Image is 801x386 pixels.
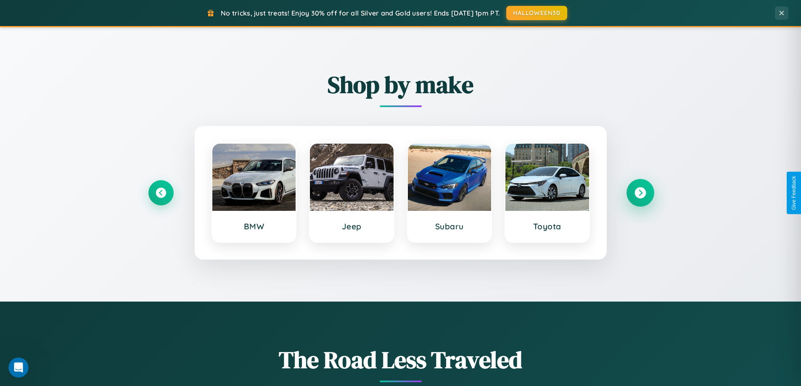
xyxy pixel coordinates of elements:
[148,68,653,101] h2: Shop by make
[221,9,500,17] span: No tricks, just treats! Enjoy 30% off for all Silver and Gold users! Ends [DATE] 1pm PT.
[318,221,385,231] h3: Jeep
[148,344,653,376] h1: The Road Less Traveled
[791,176,797,210] div: Give Feedback
[506,6,567,20] button: HALLOWEEN30
[514,221,581,231] h3: Toyota
[221,221,288,231] h3: BMW
[8,357,29,378] iframe: Intercom live chat
[416,221,483,231] h3: Subaru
